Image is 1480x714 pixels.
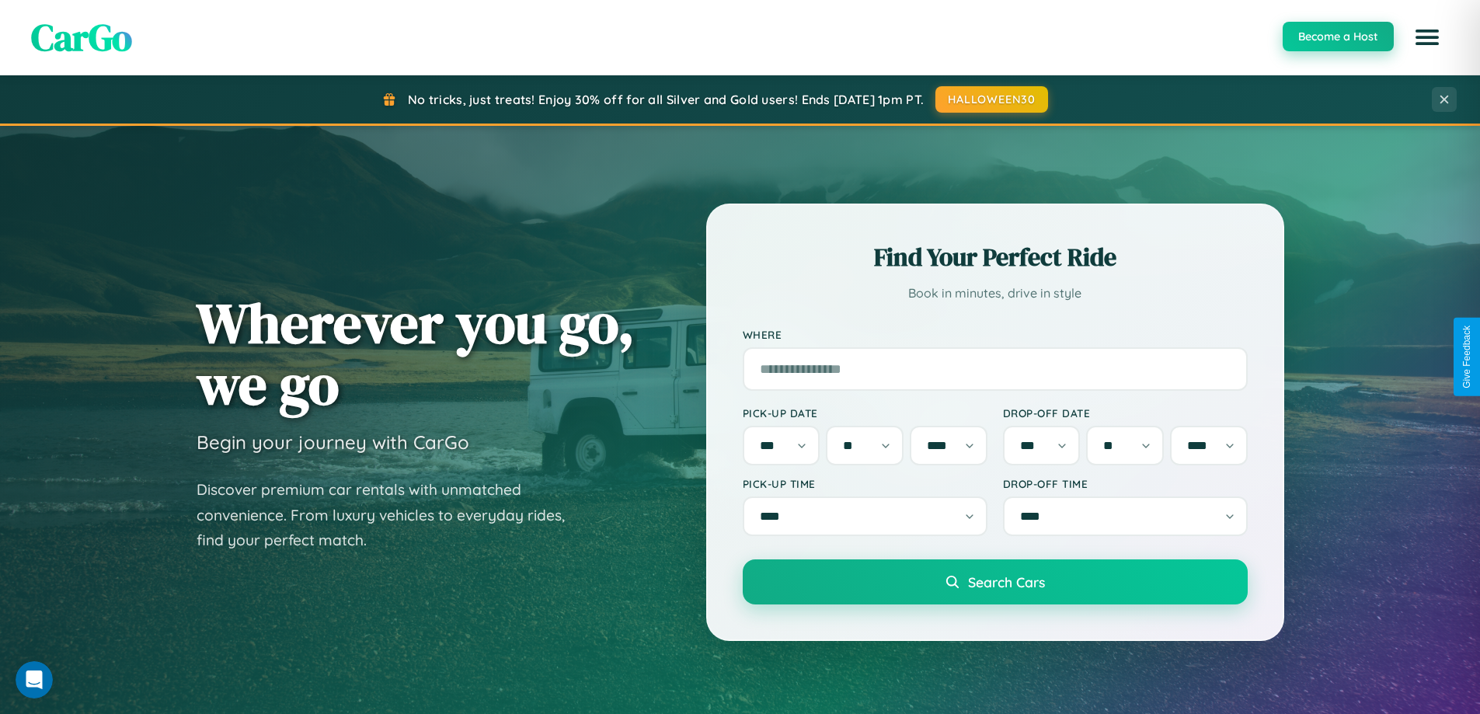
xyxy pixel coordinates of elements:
[1283,22,1394,51] button: Become a Host
[743,282,1248,305] p: Book in minutes, drive in style
[1003,406,1248,420] label: Drop-off Date
[743,477,987,490] label: Pick-up Time
[1461,326,1472,388] div: Give Feedback
[31,12,132,63] span: CarGo
[197,292,635,415] h1: Wherever you go, we go
[743,328,1248,341] label: Where
[1003,477,1248,490] label: Drop-off Time
[743,240,1248,274] h2: Find Your Perfect Ride
[197,477,585,553] p: Discover premium car rentals with unmatched convenience. From luxury vehicles to everyday rides, ...
[408,92,924,107] span: No tricks, just treats! Enjoy 30% off for all Silver and Gold users! Ends [DATE] 1pm PT.
[968,573,1045,590] span: Search Cars
[935,86,1048,113] button: HALLOWEEN30
[1405,16,1449,59] button: Open menu
[743,559,1248,604] button: Search Cars
[197,430,469,454] h3: Begin your journey with CarGo
[16,661,53,698] iframe: Intercom live chat
[743,406,987,420] label: Pick-up Date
